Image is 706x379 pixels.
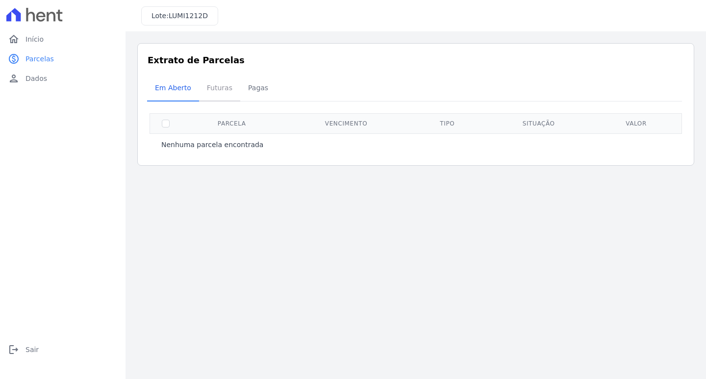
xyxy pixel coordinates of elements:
[148,53,684,67] h3: Extrato de Parcelas
[25,54,54,64] span: Parcelas
[593,113,679,133] th: Valor
[484,113,593,133] th: Situação
[4,69,122,88] a: personDados
[240,76,276,101] a: Pagas
[199,76,240,101] a: Futuras
[242,78,274,98] span: Pagas
[8,33,20,45] i: home
[8,73,20,84] i: person
[169,12,208,20] span: LUMI1212D
[8,344,20,355] i: logout
[147,76,199,101] a: Em Aberto
[25,34,44,44] span: Início
[4,49,122,69] a: paidParcelas
[25,74,47,83] span: Dados
[201,78,238,98] span: Futuras
[282,113,410,133] th: Vencimento
[4,29,122,49] a: homeInício
[161,140,263,150] p: Nenhuma parcela encontrada
[8,53,20,65] i: paid
[4,340,122,359] a: logoutSair
[410,113,484,133] th: Tipo
[149,78,197,98] span: Em Aberto
[25,345,39,354] span: Sair
[151,11,208,21] h3: Lote:
[181,113,282,133] th: Parcela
